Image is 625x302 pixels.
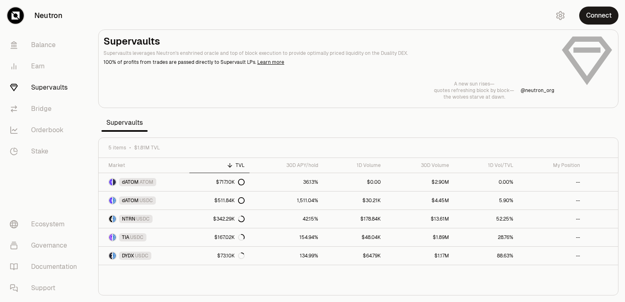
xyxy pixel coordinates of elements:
[518,173,585,191] a: --
[214,197,245,204] div: $511.84K
[113,252,116,259] img: USDC Logo
[454,247,518,265] a: 88.63%
[108,144,126,151] span: 5 items
[454,228,518,246] a: 28.76%
[217,252,245,259] div: $73.10K
[3,214,88,235] a: Ecosystem
[518,210,585,228] a: --
[130,234,144,241] span: USDC
[103,50,554,57] p: Supervaults leverages Neutron's enshrined oracle and top of block execution to provide optimally ...
[103,59,554,66] p: 100% of profits from trades are passed directly to Supervault LPs.
[454,192,518,210] a: 5.90%
[122,252,134,259] span: DYDX
[109,234,112,241] img: TIA Logo
[109,252,112,259] img: DYDX Logo
[109,179,112,185] img: dATOM Logo
[99,192,189,210] a: dATOM LogoUSDC LogodATOMUSDC
[101,115,148,131] span: Supervaults
[3,277,88,299] a: Support
[189,192,250,210] a: $511.84K
[323,210,386,228] a: $178.84K
[113,197,116,204] img: USDC Logo
[99,173,189,191] a: dATOM LogoATOM LogodATOMATOM
[99,247,189,265] a: DYDX LogoUSDC LogoDYDXUSDC
[323,247,386,265] a: $64.79K
[386,247,454,265] a: $1.17M
[113,179,116,185] img: ATOM Logo
[189,210,250,228] a: $342.29K
[113,234,116,241] img: USDC Logo
[523,162,580,169] div: My Position
[139,179,153,185] span: ATOM
[122,234,129,241] span: TIA
[103,35,554,48] h2: Supervaults
[250,210,323,228] a: 42.15%
[250,228,323,246] a: 154.94%
[213,216,245,222] div: $342.29K
[328,162,381,169] div: 1D Volume
[323,173,386,191] a: $0.00
[3,256,88,277] a: Documentation
[3,98,88,119] a: Bridge
[434,81,514,87] p: A new sun rises—
[250,192,323,210] a: 1,511.04%
[189,173,250,191] a: $717.10K
[3,56,88,77] a: Earn
[323,228,386,246] a: $48.04K
[136,216,150,222] span: USDC
[386,192,454,210] a: $4.45M
[386,173,454,191] a: $2.90M
[386,210,454,228] a: $13.61M
[3,34,88,56] a: Balance
[386,228,454,246] a: $1.89M
[434,87,514,94] p: quotes refreshing block by block—
[214,234,245,241] div: $167.02K
[108,162,184,169] div: Market
[250,173,323,191] a: 36.13%
[189,247,250,265] a: $73.10K
[434,94,514,100] p: the wolves starve at dawn.
[391,162,449,169] div: 30D Volume
[216,179,245,185] div: $717.10K
[454,210,518,228] a: 52.25%
[99,210,189,228] a: NTRN LogoUSDC LogoNTRNUSDC
[257,59,284,65] a: Learn more
[518,192,585,210] a: --
[3,235,88,256] a: Governance
[194,162,245,169] div: TVL
[518,228,585,246] a: --
[521,87,554,94] p: @ neutron_org
[122,216,135,222] span: NTRN
[434,81,514,100] a: A new sun rises—quotes refreshing block by block—the wolves starve at dawn.
[122,197,139,204] span: dATOM
[3,119,88,141] a: Orderbook
[521,87,554,94] a: @neutron_org
[459,162,513,169] div: 1D Vol/TVL
[3,77,88,98] a: Supervaults
[189,228,250,246] a: $167.02K
[254,162,318,169] div: 30D APY/hold
[113,216,116,222] img: USDC Logo
[134,144,160,151] span: $1.81M TVL
[323,192,386,210] a: $30.21K
[122,179,139,185] span: dATOM
[518,247,585,265] a: --
[579,7,618,25] button: Connect
[99,228,189,246] a: TIA LogoUSDC LogoTIAUSDC
[3,141,88,162] a: Stake
[109,216,112,222] img: NTRN Logo
[454,173,518,191] a: 0.00%
[139,197,153,204] span: USDC
[109,197,112,204] img: dATOM Logo
[250,247,323,265] a: 134.99%
[135,252,148,259] span: USDC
